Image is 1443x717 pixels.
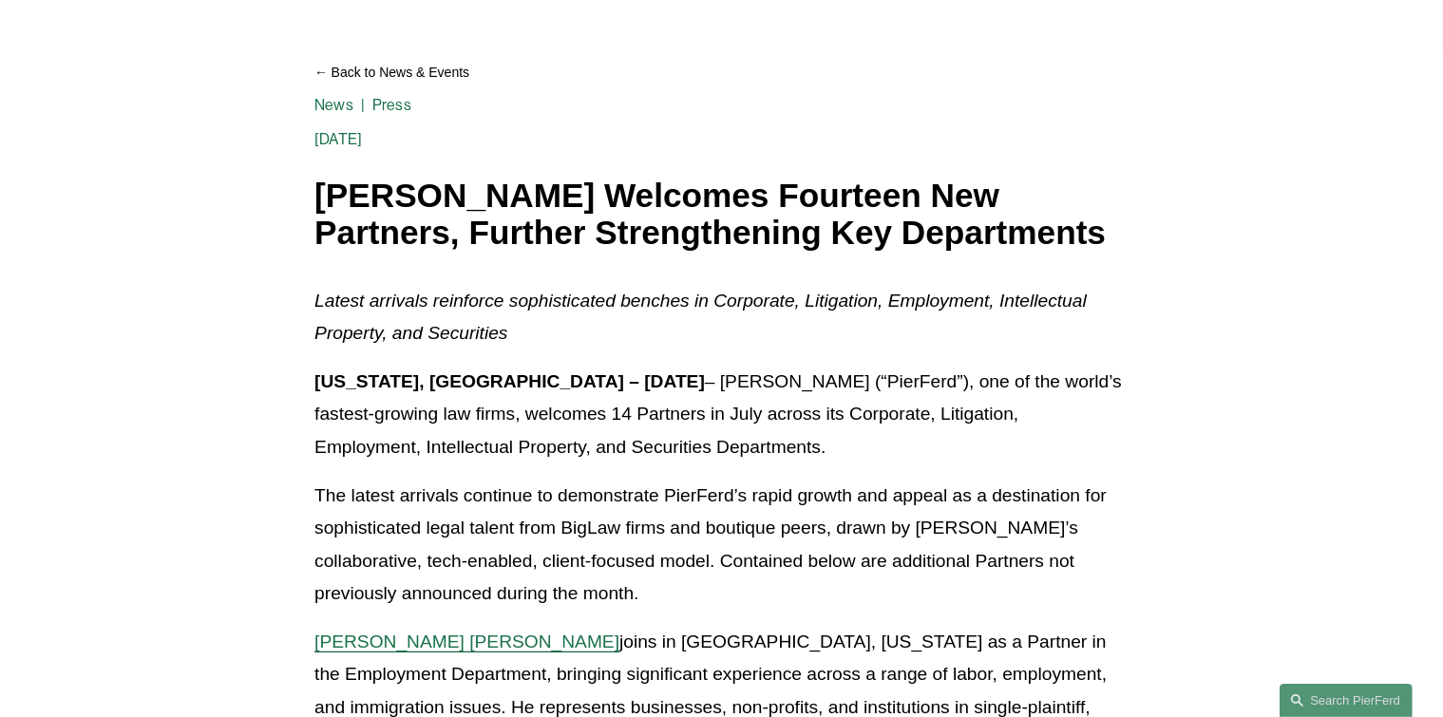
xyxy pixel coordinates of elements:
strong: [US_STATE], [GEOGRAPHIC_DATA] – [DATE] [314,371,705,391]
a: [PERSON_NAME] [PERSON_NAME] [314,632,619,651]
span: [DATE] [314,130,362,148]
a: Back to News & Events [314,56,1129,89]
a: News [314,96,353,114]
p: – [PERSON_NAME] (“PierFerd”), one of the world’s fastest-growing law firms, welcomes 14 Partners ... [314,366,1129,464]
p: The latest arrivals continue to demonstrate PierFerd’s rapid growth and appeal as a destination f... [314,480,1129,611]
em: Latest arrivals reinforce sophisticated benches in Corporate, Litigation, Employment, Intellectua... [314,291,1092,344]
a: Press [372,96,411,114]
a: Search this site [1280,684,1413,717]
h1: [PERSON_NAME] Welcomes Fourteen New Partners, Further Strengthening Key Departments [314,178,1129,251]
